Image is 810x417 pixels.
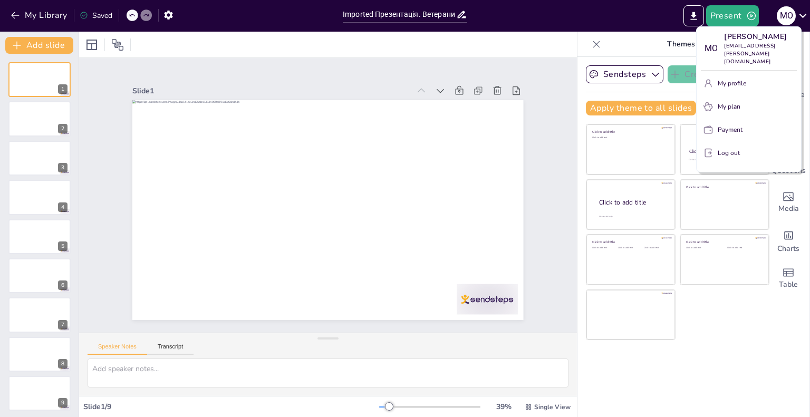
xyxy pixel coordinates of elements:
[718,148,740,158] p: Log out
[701,121,797,138] button: Payment
[701,39,720,58] div: M O
[718,102,740,111] p: My plan
[718,79,746,88] p: My profile
[701,98,797,115] button: My plan
[724,42,797,66] p: [EMAIL_ADDRESS][PERSON_NAME][DOMAIN_NAME]
[724,31,797,42] p: [PERSON_NAME]
[701,144,797,161] button: Log out
[718,125,742,134] p: Payment
[701,75,797,92] button: My profile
